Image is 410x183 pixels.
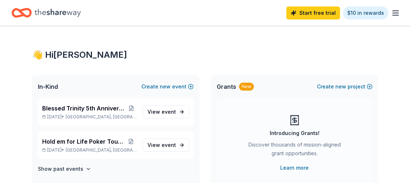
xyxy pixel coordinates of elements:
[335,82,346,91] span: new
[160,82,171,91] span: new
[343,6,388,19] a: $10 in rewards
[38,82,58,91] span: In-Kind
[147,141,176,149] span: View
[42,147,137,153] p: [DATE] •
[66,114,137,120] span: [GEOGRAPHIC_DATA], [GEOGRAPHIC_DATA]
[38,165,91,173] button: Show past events
[217,82,236,91] span: Grants
[280,164,309,172] a: Learn more
[246,140,344,161] div: Discover thousands of mission-aligned grant opportunities.
[143,105,189,118] a: View event
[42,104,126,113] span: Blessed Trinity 5th Anniversary Bingo
[147,108,176,116] span: View
[38,165,83,173] h4: Show past events
[270,129,319,138] div: Introducing Grants!
[12,4,81,21] a: Home
[239,83,254,91] div: New
[42,114,137,120] p: [DATE] •
[42,137,125,146] span: Hold em for Life Poker Tournament
[141,82,194,91] button: Createnewevent
[162,109,176,115] span: event
[66,147,137,153] span: [GEOGRAPHIC_DATA], [GEOGRAPHIC_DATA]
[162,142,176,148] span: event
[286,6,340,19] a: Start free trial
[317,82,372,91] button: Createnewproject
[143,139,189,152] a: View event
[32,49,378,61] div: 👋 Hi [PERSON_NAME]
